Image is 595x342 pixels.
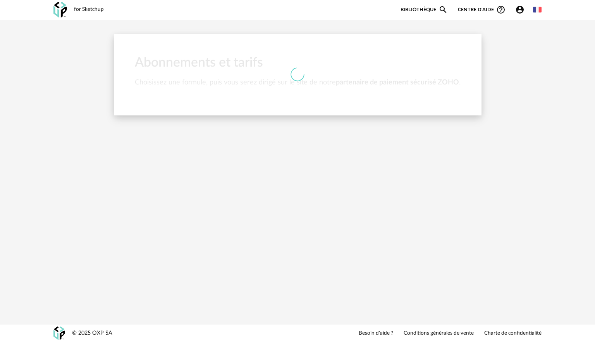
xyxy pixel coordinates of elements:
img: OXP [53,327,65,340]
a: Besoin d'aide ? [359,330,393,337]
a: Conditions générales de vente [404,330,474,337]
span: Account Circle icon [515,5,528,14]
div: for Sketchup [74,6,104,13]
img: OXP [53,2,67,18]
div: © 2025 OXP SA [72,330,112,337]
img: fr [533,5,542,14]
span: Centre d'aideHelp Circle Outline icon [458,5,506,14]
a: Charte de confidentialité [484,330,542,337]
span: Account Circle icon [515,5,524,14]
span: Help Circle Outline icon [496,5,506,14]
a: BibliothèqueMagnify icon [401,5,448,14]
span: Magnify icon [439,5,448,14]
